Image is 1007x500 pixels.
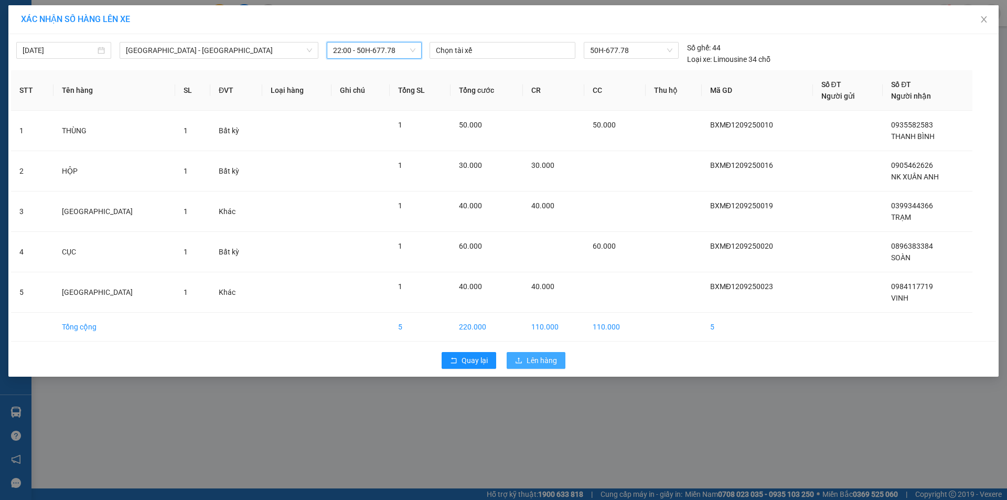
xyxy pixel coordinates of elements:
span: 30.000 [531,161,554,169]
span: 40.000 [459,282,482,291]
th: Tổng SL [390,70,451,111]
td: HỘP [53,151,175,192]
span: SL [116,75,130,90]
div: Đăk Mil [123,9,196,22]
td: Bất kỳ [210,151,262,192]
div: Limousine 34 chỗ [687,54,770,65]
span: 0905462626 [891,161,933,169]
td: Bất kỳ [210,111,262,151]
th: CC [584,70,646,111]
td: 5 [702,313,813,342]
input: 12/09/2025 [23,45,95,56]
span: NK XUÂN ANH [891,173,939,181]
span: 40.000 [459,201,482,210]
span: BXMĐ1209250016 [710,161,773,169]
th: ĐVT [210,70,262,111]
div: Dãy 4-B15 bến xe [GEOGRAPHIC_DATA] [9,9,115,34]
td: 220.000 [451,313,523,342]
span: 0896383384 [891,242,933,250]
td: [GEOGRAPHIC_DATA] [53,272,175,313]
td: 110.000 [584,313,646,342]
span: 50H-677.78 [590,42,672,58]
span: BXMĐ1209250023 [710,282,773,291]
div: Tên hàng: TH GIẤY ( : 1 ) [9,76,196,89]
td: Khác [210,192,262,232]
td: Tổng cộng [53,313,175,342]
span: Số ghế: [687,42,711,54]
div: 40.000 [121,55,197,70]
th: STT [11,70,53,111]
span: BXMĐ1209250010 [710,121,773,129]
td: CỤC [53,232,175,272]
button: uploadLên hàng [507,352,565,369]
button: rollbackQuay lại [442,352,496,369]
span: Người gửi [821,92,855,100]
span: 1 [398,242,402,250]
th: CR [523,70,584,111]
span: CC : [121,58,136,69]
span: XÁC NHẬN SỐ HÀNG LÊN XE [21,14,130,24]
span: down [306,47,313,54]
span: SOÀN [891,253,910,262]
span: 1 [398,282,402,291]
span: 1 [184,248,188,256]
td: 1 [11,111,53,151]
td: 5 [390,313,451,342]
span: 1 [398,121,402,129]
span: 60.000 [459,242,482,250]
span: 1 [184,207,188,216]
span: 1 [398,161,402,169]
div: 0919238348 [123,34,196,49]
td: 5 [11,272,53,313]
th: Mã GD [702,70,813,111]
button: Close [969,5,999,35]
td: 3 [11,192,53,232]
span: 22:00 - 50H-677.78 [333,42,415,58]
span: 50.000 [459,121,482,129]
span: Lên hàng [527,355,557,366]
span: BXMĐ1209250020 [710,242,773,250]
span: Gửi: [9,10,25,21]
td: 4 [11,232,53,272]
div: 44 [687,42,721,54]
span: BXMĐ1209250019 [710,201,773,210]
td: THÙNG [53,111,175,151]
th: SL [175,70,210,111]
span: 0984117719 [891,282,933,291]
span: TRẠM [891,213,911,221]
span: close [980,15,988,24]
span: Loại xe: [687,54,712,65]
span: 1 [398,201,402,210]
td: 2 [11,151,53,192]
th: Loại hàng [262,70,331,111]
th: Tổng cước [451,70,523,111]
span: 30.000 [459,161,482,169]
span: Số ĐT [891,80,911,89]
td: [GEOGRAPHIC_DATA] [53,192,175,232]
div: BÍCH [123,22,196,34]
span: 1 [184,126,188,135]
span: 50.000 [593,121,616,129]
span: rollback [450,357,457,365]
span: 0935582583 [891,121,933,129]
td: Bất kỳ [210,232,262,272]
span: 40.000 [531,201,554,210]
span: VINH [891,294,908,302]
span: Quay lại [462,355,488,366]
th: Ghi chú [331,70,390,111]
span: Số ĐT [821,80,841,89]
span: 0399344366 [891,201,933,210]
span: THANH BÌNH [891,132,935,141]
span: Người nhận [891,92,931,100]
span: upload [515,357,522,365]
th: Thu hộ [646,70,702,111]
th: Tên hàng [53,70,175,111]
span: 60.000 [593,242,616,250]
span: Sài Gòn - Đắk Nông [126,42,312,58]
span: 40.000 [531,282,554,291]
span: 1 [184,288,188,296]
span: Nhận: [123,10,148,21]
td: 110.000 [523,313,584,342]
span: 1 [184,167,188,175]
td: Khác [210,272,262,313]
